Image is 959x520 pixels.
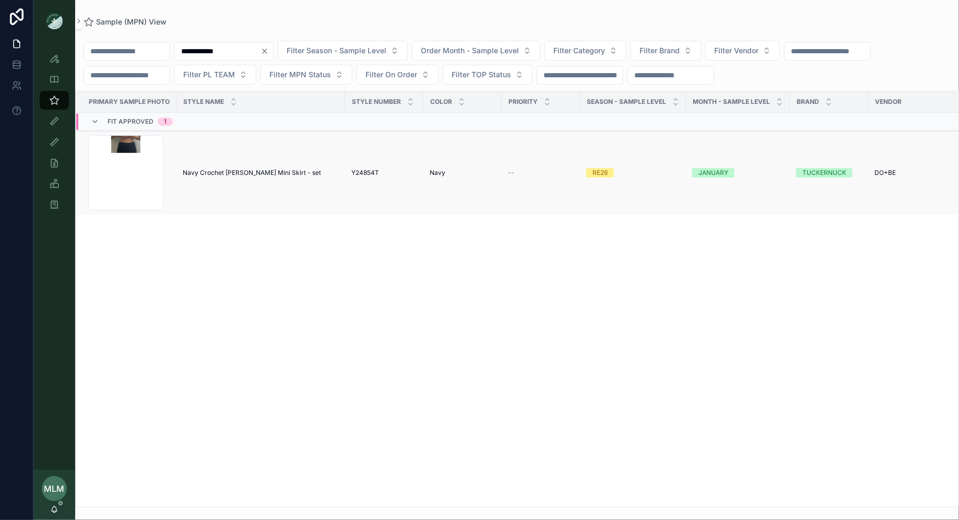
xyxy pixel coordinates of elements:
[693,98,770,106] span: MONTH - SAMPLE LEVEL
[692,168,784,178] a: JANUARY
[698,168,728,178] div: JANUARY
[46,13,63,29] img: App logo
[421,45,519,56] span: Order Month - Sample Level
[44,482,65,495] span: MLM
[164,117,167,126] div: 1
[593,168,608,178] div: RE26
[508,169,574,177] a: --
[357,65,439,85] button: Select Button
[874,169,896,177] span: DO+BE
[796,168,862,178] a: TUCKERNUCK
[802,168,846,178] div: TUCKERNUCK
[553,45,605,56] span: Filter Category
[89,98,170,106] span: PRIMARY SAMPLE PHOTO
[183,169,321,177] span: Navy Crochet [PERSON_NAME] Mini Skirt - set
[430,98,452,106] span: Color
[640,45,680,56] span: Filter Brand
[714,45,759,56] span: Filter Vendor
[430,169,445,177] span: Navy
[352,98,401,106] span: Style Number
[508,98,538,106] span: PRIORITY
[287,45,386,56] span: Filter Season - Sample Level
[797,98,819,106] span: Brand
[875,98,902,106] span: Vendor
[631,41,701,61] button: Select Button
[412,41,540,61] button: Select Button
[33,42,75,228] div: scrollable content
[174,65,256,85] button: Select Button
[278,41,408,61] button: Select Button
[365,69,417,80] span: Filter On Order
[508,169,514,177] span: --
[183,98,224,106] span: Style Name
[96,17,167,27] span: Sample (MPN) View
[443,65,532,85] button: Select Button
[452,69,511,80] span: Filter TOP Status
[705,41,780,61] button: Select Button
[84,17,167,27] a: Sample (MPN) View
[351,169,379,177] span: Y24854T
[261,47,273,55] button: Clear
[586,168,680,178] a: RE26
[261,65,352,85] button: Select Button
[108,117,153,126] span: Fit Approved
[544,41,626,61] button: Select Button
[183,69,235,80] span: Filter PL TEAM
[351,169,417,177] a: Y24854T
[183,169,339,177] a: Navy Crochet [PERSON_NAME] Mini Skirt - set
[269,69,331,80] span: Filter MPN Status
[430,169,495,177] a: Navy
[587,98,666,106] span: Season - Sample Level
